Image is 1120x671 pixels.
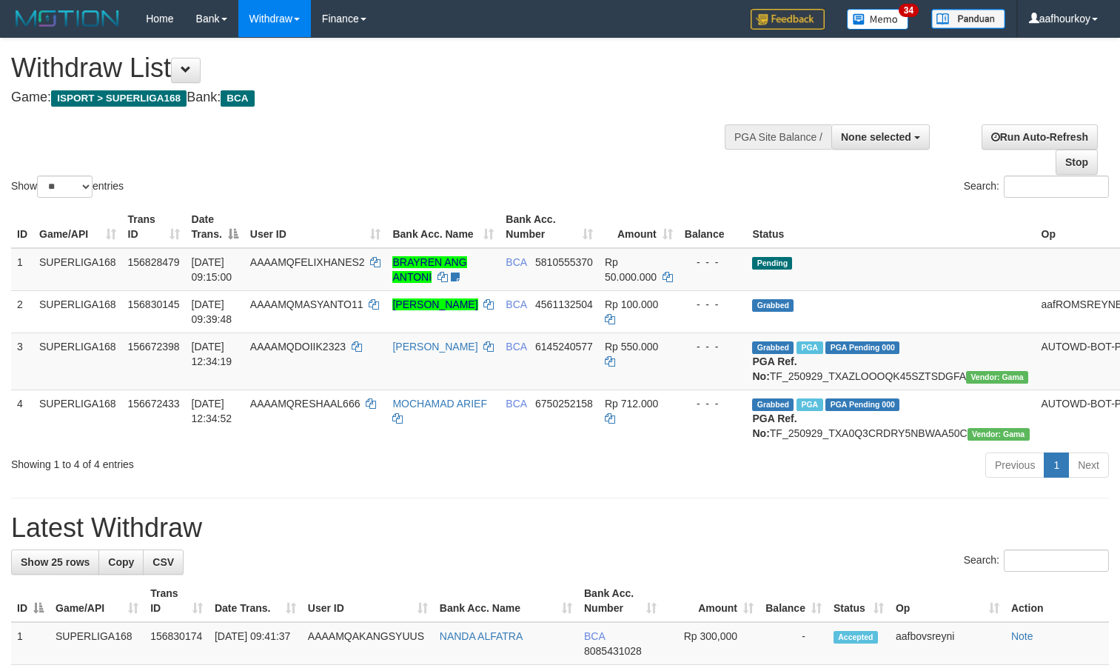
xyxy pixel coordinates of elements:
[752,341,794,354] span: Grabbed
[21,556,90,568] span: Show 25 rows
[1068,453,1109,478] a: Next
[797,341,822,354] span: Marked by aafsoycanthlai
[506,398,526,410] span: BCA
[192,298,232,325] span: [DATE] 09:39:48
[752,413,797,439] b: PGA Ref. No:
[605,341,658,353] span: Rp 550.000
[392,298,477,310] a: [PERSON_NAME]
[605,298,658,310] span: Rp 100.000
[386,206,500,248] th: Bank Acc. Name: activate to sort column ascending
[128,398,180,410] span: 156672433
[1056,150,1098,175] a: Stop
[11,248,33,291] td: 1
[890,580,1005,622] th: Op: activate to sort column ascending
[752,257,792,270] span: Pending
[599,206,679,248] th: Amount: activate to sort column ascending
[931,9,1005,29] img: panduan.png
[985,453,1044,478] a: Previous
[33,333,122,390] td: SUPERLIGA168
[841,131,911,143] span: None selected
[50,622,144,665] td: SUPERLIGA168
[152,556,174,568] span: CSV
[679,206,747,248] th: Balance
[209,580,302,622] th: Date Trans.: activate to sort column ascending
[899,4,919,17] span: 34
[11,550,99,575] a: Show 25 rows
[192,398,232,424] span: [DATE] 12:34:52
[440,630,523,642] a: NANDA ALFATRA
[1004,176,1109,198] input: Search:
[825,341,899,354] span: PGA Pending
[11,90,732,105] h4: Game: Bank:
[506,341,526,353] span: BCA
[128,298,180,310] span: 156830145
[685,396,741,411] div: - - -
[250,398,361,410] span: AAAAMQRESHAAL666
[663,580,759,622] th: Amount: activate to sort column ascending
[434,580,578,622] th: Bank Acc. Name: activate to sort column ascending
[302,622,434,665] td: AAAAMQAKANGSYUUS
[751,9,825,30] img: Feedback.jpg
[128,256,180,268] span: 156828479
[11,7,124,30] img: MOTION_logo.png
[209,622,302,665] td: [DATE] 09:41:37
[825,398,899,411] span: PGA Pending
[746,390,1035,447] td: TF_250929_TXA0Q3CRDRY5NBWAA50C
[250,298,363,310] span: AAAAMQMASYANTO11
[605,256,657,283] span: Rp 50.000.000
[108,556,134,568] span: Copy
[725,124,831,150] div: PGA Site Balance /
[50,580,144,622] th: Game/API: activate to sort column ascending
[51,90,187,107] span: ISPORT > SUPERLIGA168
[192,256,232,283] span: [DATE] 09:15:00
[752,398,794,411] span: Grabbed
[500,206,599,248] th: Bank Acc. Number: activate to sort column ascending
[192,341,232,367] span: [DATE] 12:34:19
[186,206,244,248] th: Date Trans.: activate to sort column descending
[144,622,209,665] td: 156830174
[33,248,122,291] td: SUPERLIGA168
[128,341,180,353] span: 156672398
[535,341,593,353] span: Copy 6145240577 to clipboard
[1044,453,1069,478] a: 1
[250,256,365,268] span: AAAAMQFELIXHANES2
[143,550,184,575] a: CSV
[11,451,455,472] div: Showing 1 to 4 of 4 entries
[847,9,909,30] img: Button%20Memo.svg
[685,255,741,270] div: - - -
[535,298,593,310] span: Copy 4561132504 to clipboard
[685,297,741,312] div: - - -
[890,622,1005,665] td: aafbovsreyni
[392,341,477,353] a: [PERSON_NAME]
[982,124,1098,150] a: Run Auto-Refresh
[663,622,759,665] td: Rp 300,000
[1004,550,1109,572] input: Search:
[685,339,741,354] div: - - -
[33,390,122,447] td: SUPERLIGA168
[834,631,878,644] span: Accepted
[964,176,1109,198] label: Search:
[11,290,33,333] td: 2
[506,298,526,310] span: BCA
[746,206,1035,248] th: Status
[11,333,33,390] td: 3
[828,580,890,622] th: Status: activate to sort column ascending
[966,371,1028,384] span: Vendor URL: https://trx31.1velocity.biz
[11,53,732,83] h1: Withdraw List
[11,176,124,198] label: Show entries
[584,630,605,642] span: BCA
[11,622,50,665] td: 1
[392,398,487,410] a: MOCHAMAD ARIEF
[535,256,593,268] span: Copy 5810555370 to clipboard
[584,645,642,657] span: Copy 8085431028 to clipboard
[964,550,1109,572] label: Search:
[302,580,434,622] th: User ID: activate to sort column ascending
[746,333,1035,390] td: TF_250929_TXAZLOOOQK45SZTSDGFA
[968,428,1030,441] span: Vendor URL: https://trx31.1velocity.biz
[605,398,658,410] span: Rp 712.000
[11,513,1109,543] h1: Latest Withdraw
[752,299,794,312] span: Grabbed
[11,206,33,248] th: ID
[11,390,33,447] td: 4
[752,355,797,382] b: PGA Ref. No:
